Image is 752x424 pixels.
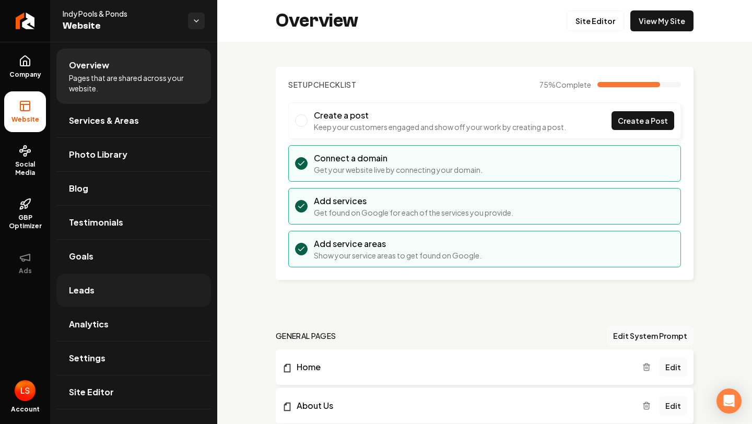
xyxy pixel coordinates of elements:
button: Edit System Prompt [607,326,694,345]
span: Blog [69,182,88,195]
a: Analytics [56,308,211,341]
a: Photo Library [56,138,211,171]
a: Blog [56,172,211,205]
button: Open user button [15,380,36,401]
h3: Create a post [314,109,566,122]
span: Website [63,19,180,33]
h2: general pages [276,331,336,341]
h3: Add service areas [314,238,481,250]
span: Overview [69,59,109,72]
a: Leads [56,274,211,307]
p: Show your service areas to get found on Google. [314,250,481,261]
img: Rebolt Logo [16,13,35,29]
span: Settings [69,352,105,364]
a: Create a Post [612,111,674,130]
button: Ads [4,243,46,284]
span: Services & Areas [69,114,139,127]
p: Get found on Google for each of the services you provide. [314,207,513,218]
a: Edit [659,358,687,376]
a: Settings [56,341,211,375]
h2: Overview [276,10,358,31]
a: Testimonials [56,206,211,239]
span: Website [7,115,43,124]
a: View My Site [630,10,694,31]
a: Social Media [4,136,46,185]
span: Company [5,70,45,79]
span: Setup [288,80,313,89]
p: Get your website live by connecting your domain. [314,164,483,175]
span: Site Editor [69,386,114,398]
h3: Add services [314,195,513,207]
a: Goals [56,240,211,273]
span: Testimonials [69,216,123,229]
span: Analytics [69,318,109,331]
span: Goals [69,250,93,263]
span: Social Media [4,160,46,177]
span: Leads [69,284,95,297]
span: Photo Library [69,148,127,161]
div: Open Intercom Messenger [716,388,742,414]
h2: Checklist [288,79,357,90]
a: GBP Optimizer [4,190,46,239]
a: Site Editor [567,10,624,31]
span: Ads [15,267,36,275]
span: GBP Optimizer [4,214,46,230]
span: Create a Post [618,115,668,126]
img: Landon Schnippel [15,380,36,401]
span: Indy Pools & Ponds [63,8,180,19]
p: Keep your customers engaged and show off your work by creating a post. [314,122,566,132]
span: Pages that are shared across your website. [69,73,198,93]
span: 75 % [539,79,591,90]
a: Edit [659,396,687,415]
a: Home [282,361,642,373]
h3: Connect a domain [314,152,483,164]
a: Company [4,46,46,87]
span: Account [11,405,40,414]
a: About Us [282,399,642,412]
a: Site Editor [56,375,211,409]
a: Services & Areas [56,104,211,137]
span: Complete [556,80,591,89]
